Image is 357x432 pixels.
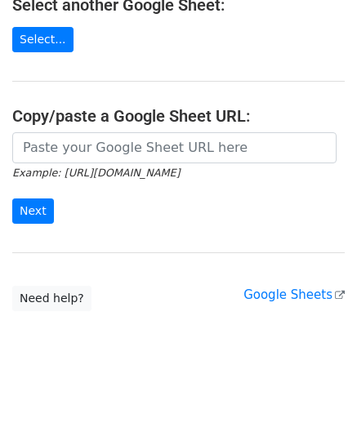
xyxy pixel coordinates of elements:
iframe: Chat Widget [275,354,357,432]
a: Need help? [12,286,91,311]
a: Select... [12,27,74,52]
small: Example: [URL][DOMAIN_NAME] [12,167,180,179]
input: Paste your Google Sheet URL here [12,132,337,163]
a: Google Sheets [243,287,345,302]
input: Next [12,198,54,224]
h4: Copy/paste a Google Sheet URL: [12,106,345,126]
